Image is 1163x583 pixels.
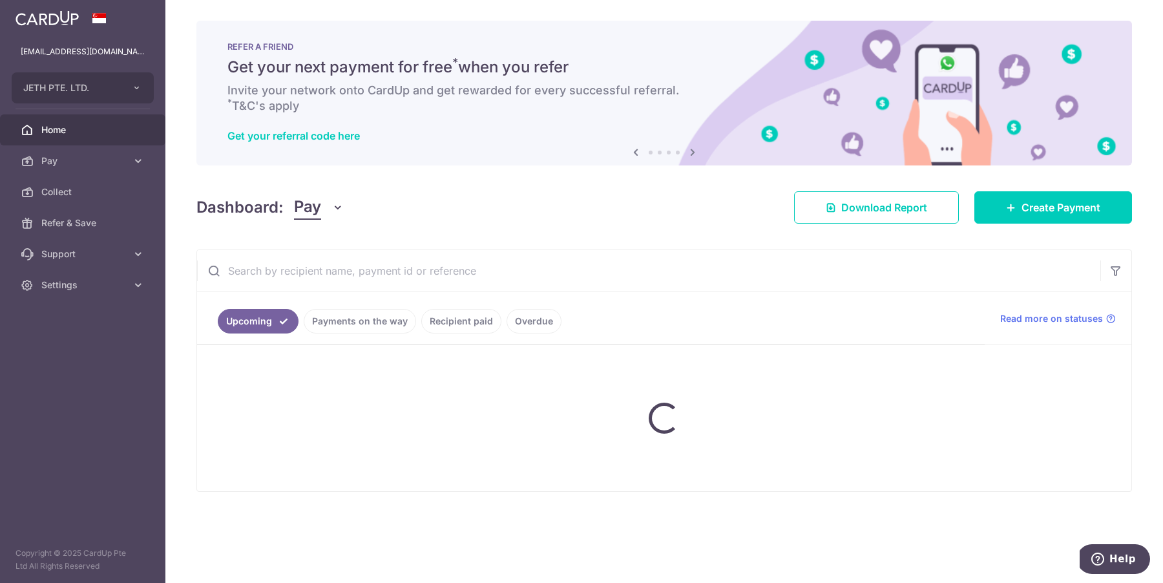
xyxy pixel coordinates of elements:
span: Home [41,123,127,136]
span: Refer & Save [41,217,127,229]
span: Pay [294,195,321,220]
a: Read more on statuses [1000,312,1116,325]
iframe: Opens a widget where you can find more information [1080,544,1150,577]
span: Pay [41,154,127,167]
img: CardUp [16,10,79,26]
span: Read more on statuses [1000,312,1103,325]
p: REFER A FRIEND [227,41,1101,52]
input: Search by recipient name, payment id or reference [197,250,1100,291]
span: Download Report [841,200,927,215]
a: Download Report [794,191,959,224]
button: Pay [294,195,344,220]
h6: Invite your network onto CardUp and get rewarded for every successful referral. T&C's apply [227,83,1101,114]
span: Settings [41,279,127,291]
img: RAF banner [196,21,1132,165]
span: JETH PTE. LTD. [23,81,119,94]
span: Create Payment [1022,200,1100,215]
h5: Get your next payment for free when you refer [227,57,1101,78]
p: [EMAIL_ADDRESS][DOMAIN_NAME] [21,45,145,58]
span: Support [41,248,127,260]
span: Collect [41,185,127,198]
button: JETH PTE. LTD. [12,72,154,103]
a: Get your referral code here [227,129,360,142]
a: Upcoming [218,309,299,334]
a: Create Payment [974,191,1132,224]
h4: Dashboard: [196,196,284,219]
